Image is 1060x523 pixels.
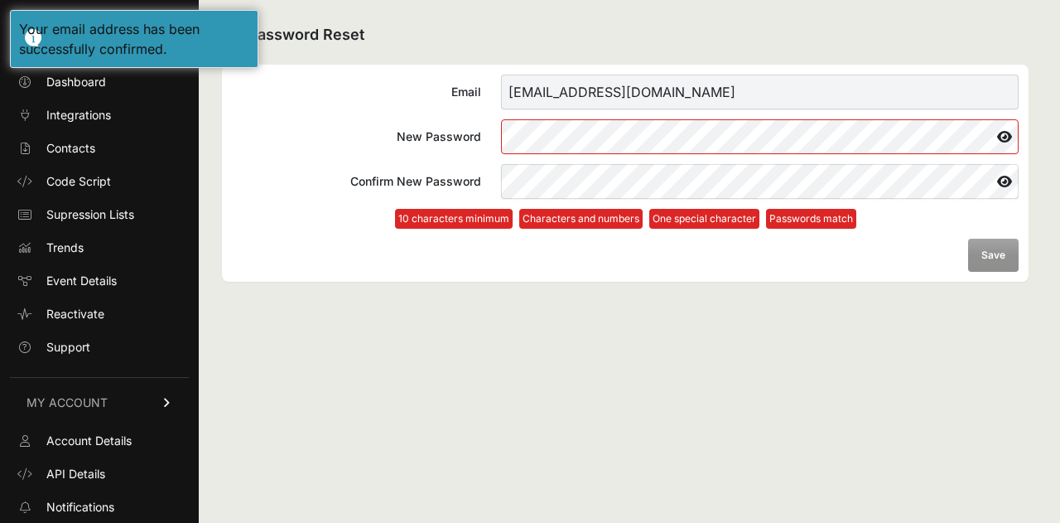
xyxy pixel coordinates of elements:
a: MY ACCOUNT [10,377,189,428]
a: Supression Lists [10,201,189,228]
span: Trends [46,240,84,256]
div: Your email address has been successfully confirmed. [19,19,249,59]
input: Email [501,75,1019,109]
a: Notifications [10,494,189,521]
li: 10 characters minimum [395,209,513,229]
span: Supression Lists [46,206,134,223]
span: Notifications [46,499,114,516]
a: Reactivate [10,301,189,327]
span: Account Details [46,433,132,449]
a: Event Details [10,268,189,294]
div: Email [232,84,481,100]
input: Confirm New Password [501,164,1019,199]
a: Integrations [10,102,189,128]
span: Code Script [46,173,111,190]
a: Code Script [10,168,189,195]
span: Integrations [46,107,111,123]
a: Account Details [10,428,189,454]
span: Contacts [46,140,95,157]
span: Event Details [46,273,117,289]
a: API Details [10,461,189,487]
a: Contacts [10,135,189,162]
h2: Password Reset [222,23,1029,48]
li: Characters and numbers [519,209,643,229]
span: Dashboard [46,74,106,90]
input: New Password [501,119,1019,154]
span: Reactivate [46,306,104,322]
a: Trends [10,235,189,261]
span: MY ACCOUNT [26,395,108,411]
a: Support [10,334,189,361]
span: API Details [46,466,105,482]
div: Confirm New Password [232,173,481,190]
div: New Password [232,128,481,145]
li: Passwords match [766,209,856,229]
li: One special character [649,209,759,229]
a: Dashboard [10,69,189,95]
span: Support [46,339,90,356]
